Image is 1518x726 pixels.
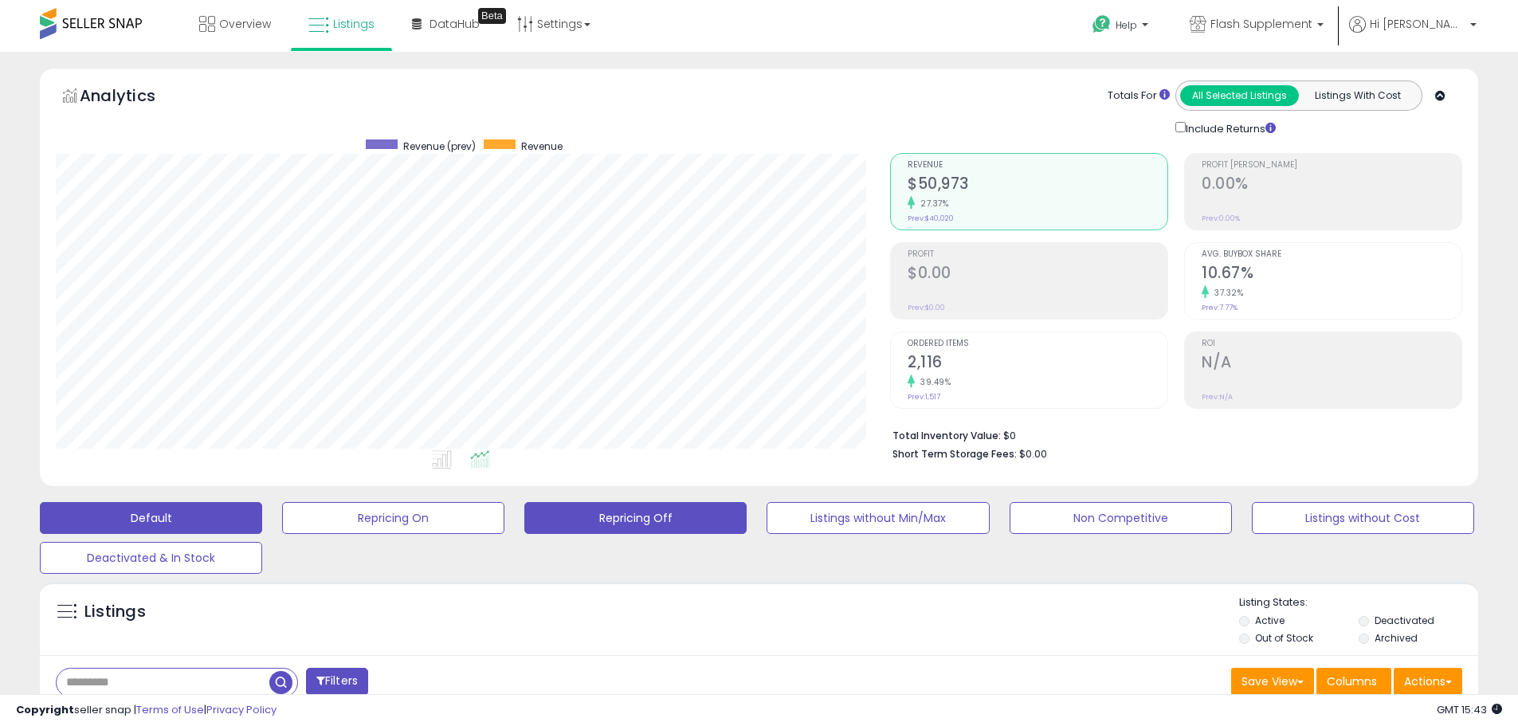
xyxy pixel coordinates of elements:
[908,303,945,312] small: Prev: $0.00
[1202,339,1461,348] span: ROI
[1010,502,1232,534] button: Non Competitive
[1375,631,1418,645] label: Archived
[136,702,204,717] a: Terms of Use
[84,601,146,623] h5: Listings
[1210,16,1312,32] span: Flash Supplement
[1202,161,1461,170] span: Profit [PERSON_NAME]
[219,16,271,32] span: Overview
[1349,16,1477,52] a: Hi [PERSON_NAME]
[1252,502,1474,534] button: Listings without Cost
[1255,631,1313,645] label: Out of Stock
[1316,668,1391,695] button: Columns
[915,376,951,388] small: 39.49%
[80,84,186,111] h5: Analytics
[908,250,1167,259] span: Profit
[1327,673,1377,689] span: Columns
[1375,614,1434,627] label: Deactivated
[1080,2,1164,52] a: Help
[915,198,948,210] small: 27.37%
[892,447,1017,461] b: Short Term Storage Fees:
[524,502,747,534] button: Repricing Off
[1370,16,1465,32] span: Hi [PERSON_NAME]
[908,214,954,223] small: Prev: $40,020
[892,425,1450,444] li: $0
[908,264,1167,285] h2: $0.00
[1108,88,1170,104] div: Totals For
[1202,214,1240,223] small: Prev: 0.00%
[1202,353,1461,375] h2: N/A
[40,502,262,534] button: Default
[333,16,375,32] span: Listings
[40,542,262,574] button: Deactivated & In Stock
[521,139,563,153] span: Revenue
[1231,668,1314,695] button: Save View
[908,353,1167,375] h2: 2,116
[1202,264,1461,285] h2: 10.67%
[16,702,74,717] strong: Copyright
[908,175,1167,196] h2: $50,973
[1092,14,1112,34] i: Get Help
[478,8,506,24] div: Tooltip anchor
[306,668,368,696] button: Filters
[1394,668,1462,695] button: Actions
[1298,85,1417,106] button: Listings With Cost
[1019,446,1047,461] span: $0.00
[282,502,504,534] button: Repricing On
[908,339,1167,348] span: Ordered Items
[1202,392,1233,402] small: Prev: N/A
[767,502,989,534] button: Listings without Min/Max
[16,703,277,718] div: seller snap | |
[1437,702,1502,717] span: 2025-09-9 15:43 GMT
[430,16,480,32] span: DataHub
[1202,303,1238,312] small: Prev: 7.77%
[1202,250,1461,259] span: Avg. Buybox Share
[1163,119,1295,137] div: Include Returns
[892,429,1001,442] b: Total Inventory Value:
[1202,175,1461,196] h2: 0.00%
[1209,287,1243,299] small: 37.32%
[908,161,1167,170] span: Revenue
[908,392,940,402] small: Prev: 1,517
[403,139,476,153] span: Revenue (prev)
[206,702,277,717] a: Privacy Policy
[1116,18,1137,32] span: Help
[1180,85,1299,106] button: All Selected Listings
[1239,595,1478,610] p: Listing States:
[1255,614,1285,627] label: Active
